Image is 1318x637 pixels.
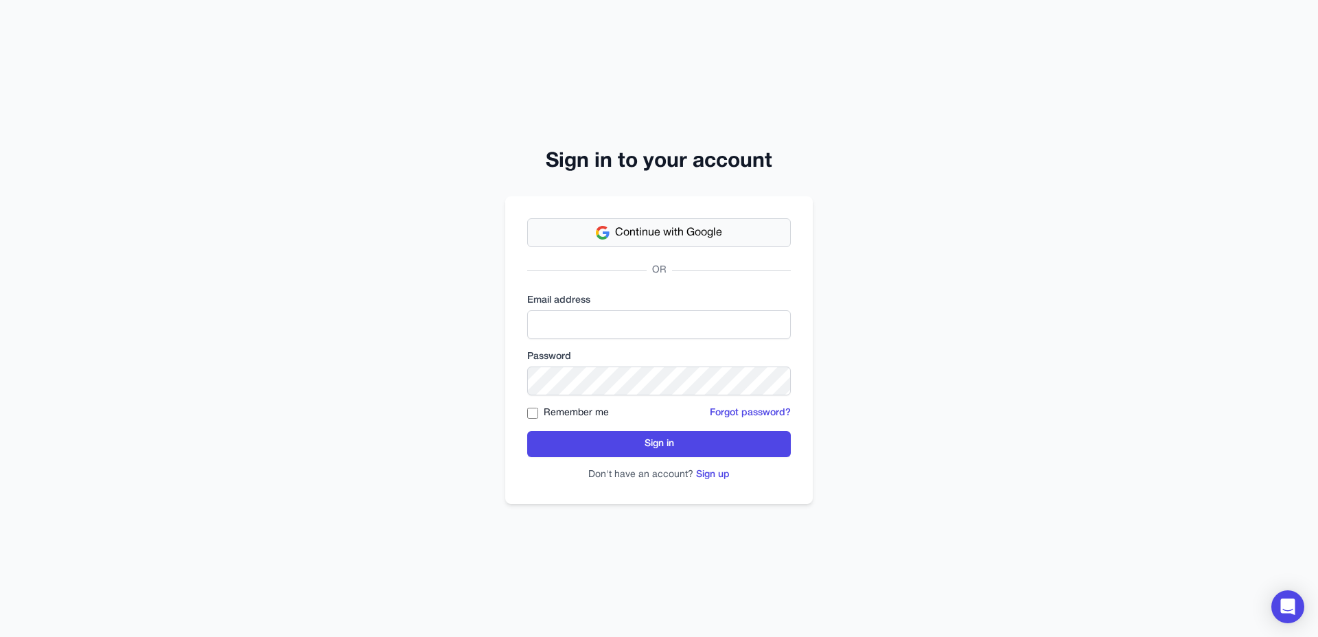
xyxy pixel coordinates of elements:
span: OR [647,264,672,277]
h2: Sign in to your account [505,150,813,174]
p: Don't have an account? [527,468,791,482]
button: Sign up [696,468,730,482]
label: Password [527,350,791,364]
button: Forgot password? [710,406,791,420]
img: Google [596,226,610,240]
div: Open Intercom Messenger [1271,590,1304,623]
label: Email address [527,294,791,308]
label: Remember me [544,406,609,420]
button: Sign in [527,431,791,457]
span: Continue with Google [615,224,722,241]
button: Continue with Google [527,218,791,247]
